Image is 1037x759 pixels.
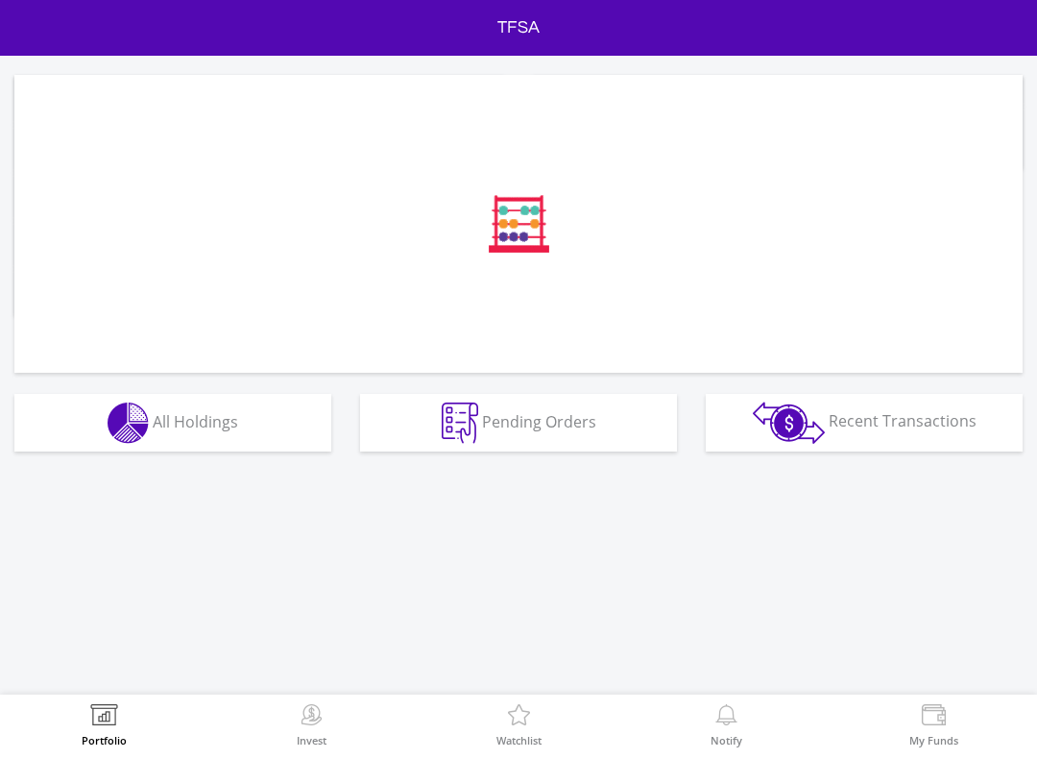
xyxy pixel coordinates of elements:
img: View Portfolio [89,704,119,731]
label: Portfolio [82,735,127,746]
img: View Notifications [711,704,741,731]
img: transactions-zar-wht.png [753,402,825,444]
a: Portfolio [82,704,127,746]
label: Notify [711,735,742,746]
img: pending_instructions-wht.png [442,403,478,444]
button: Pending Orders [360,394,677,452]
a: Notify [711,704,742,746]
span: All Holdings [153,410,238,431]
a: Watchlist [496,704,542,746]
span: Pending Orders [482,410,596,431]
img: holdings-wht.png [108,403,149,444]
button: Recent Transactions [706,394,1023,452]
label: Watchlist [496,735,542,746]
a: Invest [297,704,326,746]
button: All Holdings [14,394,331,452]
img: Watchlist [504,704,534,731]
img: View Funds [919,704,949,731]
label: Invest [297,735,326,746]
span: Recent Transactions [829,410,977,431]
label: My Funds [909,735,958,746]
a: My Funds [909,704,958,746]
img: Invest Now [297,704,326,731]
